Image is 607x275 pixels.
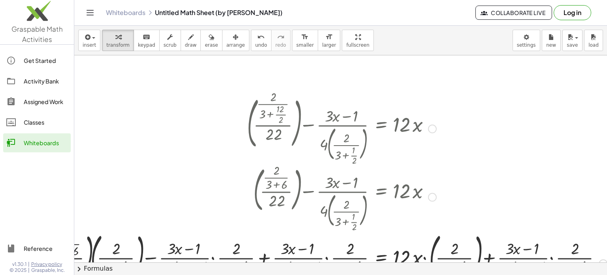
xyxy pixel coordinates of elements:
button: keyboardkeypad [134,30,160,51]
button: format_sizesmaller [292,30,318,51]
span: Collaborate Live [482,9,545,16]
div: Reference [24,244,68,253]
span: smaller [296,42,314,48]
span: larger [322,42,336,48]
button: format_sizelarger [318,30,340,51]
span: settings [517,42,536,48]
button: erase [200,30,222,51]
i: format_size [301,32,309,42]
button: Log in [554,5,591,20]
span: | [28,261,30,267]
a: Whiteboards [3,133,71,152]
span: v1.30.1 [12,261,26,267]
button: chevron_rightFormulas [74,262,607,275]
i: keyboard [143,32,150,42]
div: Activity Bank [24,76,68,86]
button: draw [181,30,201,51]
button: load [584,30,603,51]
button: redoredo [271,30,290,51]
div: Classes [24,118,68,127]
i: undo [257,32,265,42]
span: load [588,42,599,48]
button: Collaborate Live [475,6,552,20]
span: draw [185,42,197,48]
a: Classes [3,113,71,132]
div: Whiteboards [24,138,68,148]
span: undo [255,42,267,48]
button: insert [78,30,100,51]
a: Reference [3,239,71,258]
span: new [546,42,556,48]
div: Get Started [24,56,68,65]
div: Assigned Work [24,97,68,106]
button: settings [513,30,540,51]
span: Graspable Math Activities [11,25,63,44]
button: arrange [222,30,249,51]
button: save [562,30,582,51]
span: redo [275,42,286,48]
span: keypad [138,42,155,48]
button: fullscreen [342,30,373,51]
span: scrub [164,42,177,48]
a: Privacy policy [31,261,65,267]
span: arrange [226,42,245,48]
button: Toggle navigation [84,6,96,19]
span: chevron_right [74,264,84,274]
i: format_size [325,32,333,42]
span: insert [83,42,96,48]
span: fullscreen [346,42,369,48]
button: transform [102,30,134,51]
span: © 2025 [9,267,26,273]
i: redo [277,32,285,42]
a: Assigned Work [3,92,71,111]
a: Get Started [3,51,71,70]
button: scrub [159,30,181,51]
a: Activity Bank [3,72,71,91]
span: transform [106,42,130,48]
span: Graspable, Inc. [31,267,65,273]
span: erase [205,42,218,48]
span: | [28,267,30,273]
button: new [542,30,561,51]
a: Whiteboards [106,9,145,17]
span: save [567,42,578,48]
button: undoundo [251,30,271,51]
